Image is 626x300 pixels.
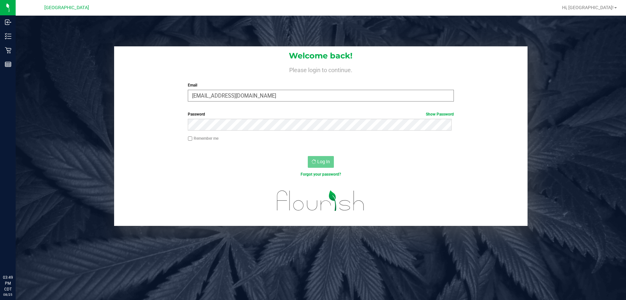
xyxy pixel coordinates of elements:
[188,136,192,141] input: Remember me
[308,156,334,168] button: Log In
[188,82,454,88] label: Email
[114,65,528,73] h4: Please login to continue.
[188,135,218,141] label: Remember me
[44,5,89,10] span: [GEOGRAPHIC_DATA]
[7,248,26,267] iframe: Resource center
[114,52,528,60] h1: Welcome back!
[188,112,205,117] span: Password
[317,159,330,164] span: Log In
[5,19,11,25] inline-svg: Inbound
[301,172,341,177] a: Forgot your password?
[5,33,11,39] inline-svg: Inventory
[5,47,11,54] inline-svg: Retail
[269,184,372,217] img: flourish_logo.svg
[562,5,614,10] span: Hi, [GEOGRAPHIC_DATA]!
[5,61,11,68] inline-svg: Reports
[3,275,13,292] p: 03:49 PM CDT
[426,112,454,117] a: Show Password
[3,292,13,297] p: 08/25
